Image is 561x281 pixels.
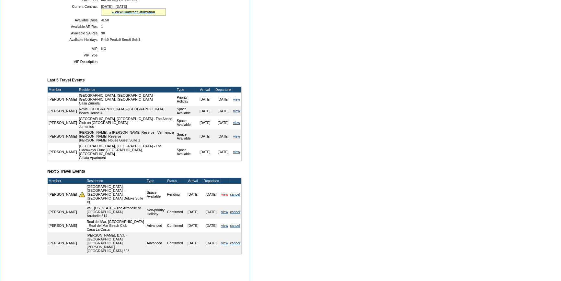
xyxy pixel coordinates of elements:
a: cancel [230,192,240,196]
td: Status [166,178,184,184]
td: [DATE] [196,143,214,161]
td: [PERSON_NAME], a [PERSON_NAME] Reserve - Vermejo, a [PERSON_NAME] Reserve [PERSON_NAME] House Gue... [78,129,176,143]
b: Next 5 Travel Events [47,169,85,174]
td: [DATE] [202,184,220,205]
a: cancel [230,224,240,227]
td: Available SA Res: [50,31,98,35]
td: Priority Holiday [176,92,196,106]
td: [PERSON_NAME] [48,92,78,106]
td: [GEOGRAPHIC_DATA], [GEOGRAPHIC_DATA] - [GEOGRAPHIC_DATA], [GEOGRAPHIC_DATA] Casa Zurriola [78,92,176,106]
b: Last 5 Travel Events [47,78,85,82]
a: view [221,210,228,214]
td: [DATE] [202,232,220,254]
td: Advanced [146,232,166,254]
a: view [233,134,240,138]
td: Space Available [176,129,196,143]
td: Nevis, [GEOGRAPHIC_DATA] - [GEOGRAPHIC_DATA] Beach House 4 [78,106,176,116]
td: [DATE] [214,143,232,161]
span: -0.50 [101,18,109,22]
td: Non-priority Holiday [146,205,166,219]
td: [DATE] [214,129,232,143]
td: [DATE] [214,116,232,129]
a: view [233,109,240,113]
td: [DATE] [196,106,214,116]
td: Pending [166,184,184,205]
a: view [233,97,240,101]
span: 1 [101,25,103,29]
td: [DATE] [184,232,202,254]
td: [DATE] [214,92,232,106]
td: Space Available [146,184,166,205]
td: Arrival [184,178,202,184]
td: Space Available [176,116,196,129]
td: [GEOGRAPHIC_DATA], [GEOGRAPHIC_DATA] - The Abaco Club on [GEOGRAPHIC_DATA] Jumentos [78,116,176,129]
td: [DATE] [184,184,202,205]
a: view [221,241,228,245]
td: Space Available [176,106,196,116]
td: Space Available [176,143,196,161]
td: [DATE] [202,219,220,232]
span: NO [101,47,106,51]
td: [PERSON_NAME] [48,232,78,254]
td: Advanced [146,219,166,232]
td: [DATE] [202,205,220,219]
td: Type [176,87,196,92]
a: » View Contract Utilization [112,10,155,14]
td: [GEOGRAPHIC_DATA], [GEOGRAPHIC_DATA] - [GEOGRAPHIC_DATA] [GEOGRAPHIC_DATA] Deluxe Suite #1 [86,184,146,205]
td: Available Holidays: [50,38,98,42]
a: cancel [230,210,240,214]
td: Current Contract: [50,5,98,16]
a: view [233,121,240,125]
td: [PERSON_NAME] [48,106,78,116]
td: [DATE] [196,92,214,106]
td: [DATE] [184,219,202,232]
td: Confirmed [166,232,184,254]
td: [DATE] [214,106,232,116]
a: view [233,150,240,154]
td: VIP Description: [50,60,98,64]
td: Departure [202,178,220,184]
td: [DATE] [196,129,214,143]
td: Confirmed [166,205,184,219]
td: [PERSON_NAME] [48,205,78,219]
span: Pri:0 Peak:0 Sec:0 Sel:1 [101,38,140,42]
td: Residence [86,178,146,184]
td: [PERSON_NAME] [48,116,78,129]
td: [PERSON_NAME] [48,129,78,143]
td: Vail, [US_STATE] - The Arrabelle at [GEOGRAPHIC_DATA] Arrabelle 614 [86,205,146,219]
td: Confirmed [166,219,184,232]
a: view [221,192,228,196]
span: 98 [101,31,105,35]
td: [DATE] [184,205,202,219]
td: Real del Mar, [GEOGRAPHIC_DATA] - Real del Mar Beach Club Casa La Costa [86,219,146,232]
td: [PERSON_NAME] [48,184,78,205]
td: [PERSON_NAME] [48,143,78,161]
td: Type [146,178,166,184]
td: Available Days: [50,18,98,22]
td: [PERSON_NAME], B.V.I. - [GEOGRAPHIC_DATA] [GEOGRAPHIC_DATA][PERSON_NAME] [GEOGRAPHIC_DATA] 303 [86,232,146,254]
a: view [221,224,228,227]
td: VIP Type: [50,53,98,57]
td: Arrival [196,87,214,92]
td: VIP: [50,47,98,51]
a: cancel [230,241,240,245]
td: Departure [214,87,232,92]
td: Available AR Res: [50,25,98,29]
td: Member [48,87,78,92]
td: Member [48,178,78,184]
td: [DATE] [196,116,214,129]
td: [PERSON_NAME] [48,219,78,232]
span: [DATE] - [DATE] [101,5,127,8]
img: There are insufficient days and/or tokens to cover this reservation [79,191,85,197]
td: Residence [78,87,176,92]
td: [GEOGRAPHIC_DATA], [GEOGRAPHIC_DATA] - The Hideaways Club: [GEOGRAPHIC_DATA], [GEOGRAPHIC_DATA] G... [78,143,176,161]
